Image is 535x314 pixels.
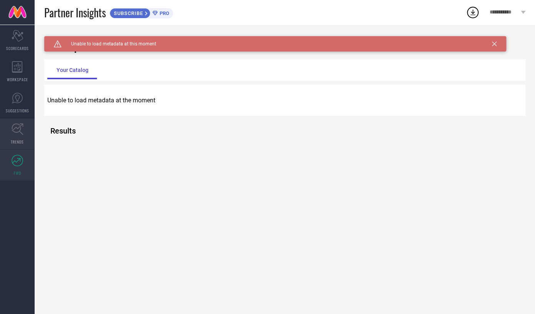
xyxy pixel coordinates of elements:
[62,41,156,47] span: Unable to load metadata at this moment
[11,139,24,145] span: TRENDS
[14,170,21,176] span: FWD
[6,45,29,51] span: SCORECARDS
[6,108,29,114] span: SUGGESTIONS
[47,61,98,79] div: Your Catalog
[466,5,480,19] div: Open download list
[7,77,28,82] span: WORKSPACE
[50,126,64,135] h2: Results
[158,10,169,16] span: PRO
[110,6,173,18] a: SUBSCRIBEPRO
[110,10,145,16] span: SUBSCRIBE
[44,5,106,20] span: Partner Insights
[47,97,522,104] p: Unable to load metadata at the moment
